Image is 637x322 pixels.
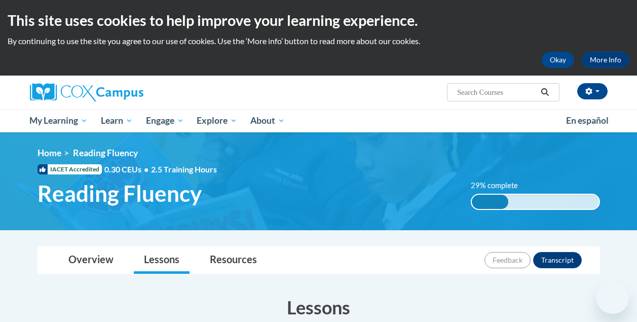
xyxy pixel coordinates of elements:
span: En español [566,115,609,126]
span: Reading Fluency [38,180,202,207]
a: Resources [200,247,267,274]
a: Lessons [134,247,190,274]
label: 29% complete [471,180,529,191]
a: Home [38,148,61,158]
span: 0.30 CEUs [104,164,151,175]
p: By continuing to use the site you agree to our use of cookies. Use the ‘More info’ button to read... [8,35,629,47]
span: Learn [101,115,133,127]
span: About [250,115,285,127]
button: Feedback [484,252,531,268]
div: Main menu [22,109,615,132]
a: En español [559,110,615,131]
a: Overview [58,247,124,274]
span: Explore [197,115,237,127]
input: Search Courses [456,86,537,98]
a: About [244,109,291,132]
span: Engage [146,115,184,127]
button: Search [537,86,552,98]
button: Account Settings [577,83,608,99]
button: Transcript [533,252,582,268]
a: Engage [139,109,191,132]
a: Cox Campus [30,83,212,101]
a: Explore [190,109,244,132]
iframe: Button to launch messaging window [596,281,629,314]
span: IACET Accredited [38,164,102,174]
a: Learn [94,109,139,132]
div: 29% complete [472,195,509,209]
img: Cox Campus [30,83,143,101]
span: My Learning [29,115,88,127]
button: Okay [542,52,574,68]
h3: Lessons [38,295,600,320]
a: More Info [582,52,629,68]
h2: This site uses cookies to help improve your learning experience. [8,10,629,30]
span: Reading Fluency [73,148,138,158]
span: 2.5 Training Hours [151,164,217,174]
a: My Learning [23,109,95,132]
span: • [144,164,148,174]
